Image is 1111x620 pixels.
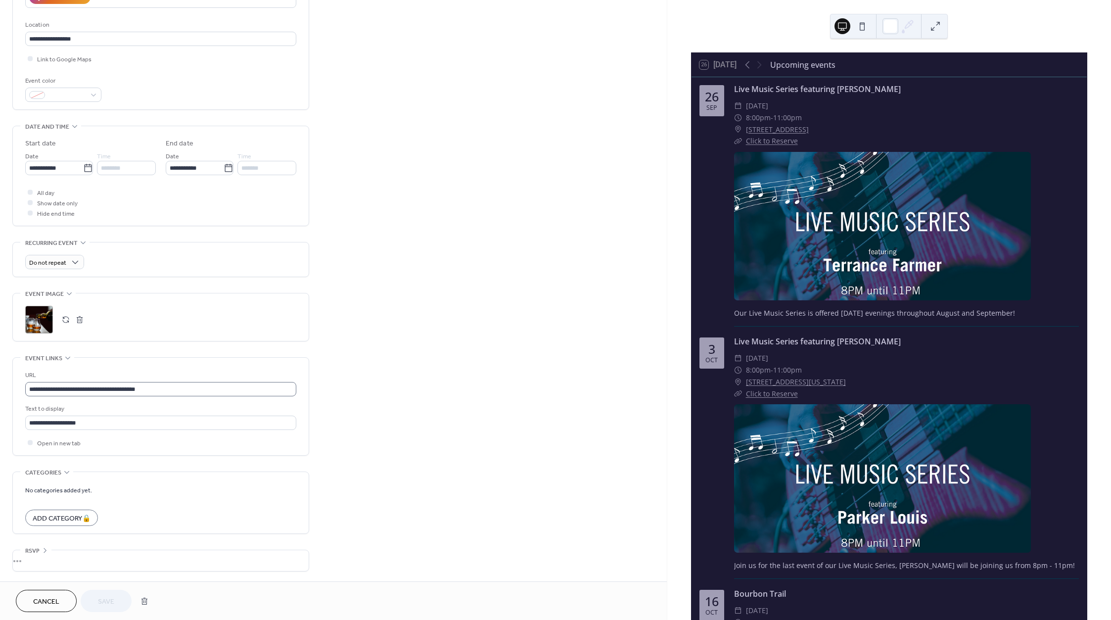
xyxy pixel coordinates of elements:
[706,105,717,111] div: Sep
[705,595,719,608] div: 16
[771,364,773,376] span: -
[746,124,809,136] a: [STREET_ADDRESS]
[708,343,715,355] div: 3
[734,560,1079,571] div: Join us for the last event of our Live Music Series, [PERSON_NAME] will be joining us from 8pm - ...
[746,376,846,388] a: [STREET_ADDRESS][US_STATE]
[37,188,54,198] span: All day
[734,588,786,599] a: Bourbon Trail
[734,364,742,376] div: ​
[705,610,718,616] div: Oct
[746,389,798,398] a: Click to Reserve
[37,198,78,209] span: Show date only
[705,357,718,364] div: Oct
[25,404,294,414] div: Text to display
[25,370,294,381] div: URL
[37,54,92,65] span: Link to Google Maps
[746,605,768,617] span: [DATE]
[25,122,69,132] span: Date and time
[29,257,66,269] span: Do not repeat
[705,91,719,103] div: 26
[25,353,62,364] span: Event links
[734,100,742,112] div: ​
[25,139,56,149] div: Start date
[746,364,771,376] span: 8:00pm
[746,112,771,124] span: 8:00pm
[16,590,77,612] button: Cancel
[25,485,92,496] span: No categories added yet.
[773,364,802,376] span: 11:00pm
[734,336,901,347] a: Live Music Series featuring [PERSON_NAME]
[746,352,768,364] span: [DATE]
[734,388,742,400] div: ​
[734,84,901,95] a: Live Music Series featuring [PERSON_NAME]
[25,289,64,299] span: Event image
[734,352,742,364] div: ​
[33,597,59,607] span: Cancel
[237,151,251,162] span: Time
[770,59,835,71] div: Upcoming events
[25,76,99,86] div: Event color
[734,135,742,147] div: ​
[734,124,742,136] div: ​
[773,112,802,124] span: 11:00pm
[25,20,294,30] div: Location
[37,209,75,219] span: Hide end time
[37,438,81,449] span: Open in new tab
[25,151,39,162] span: Date
[734,605,742,617] div: ​
[734,376,742,388] div: ​
[746,100,768,112] span: [DATE]
[13,550,309,571] div: •••
[25,468,61,478] span: Categories
[734,112,742,124] div: ​
[734,308,1079,318] div: Our Live Music Series is offered [DATE] evenings throughout August and September!
[166,139,193,149] div: End date
[746,136,798,145] a: Click to Reserve
[97,151,111,162] span: Time
[771,112,773,124] span: -
[25,546,40,556] span: RSVP
[25,306,53,334] div: ;
[25,238,78,248] span: Recurring event
[166,151,179,162] span: Date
